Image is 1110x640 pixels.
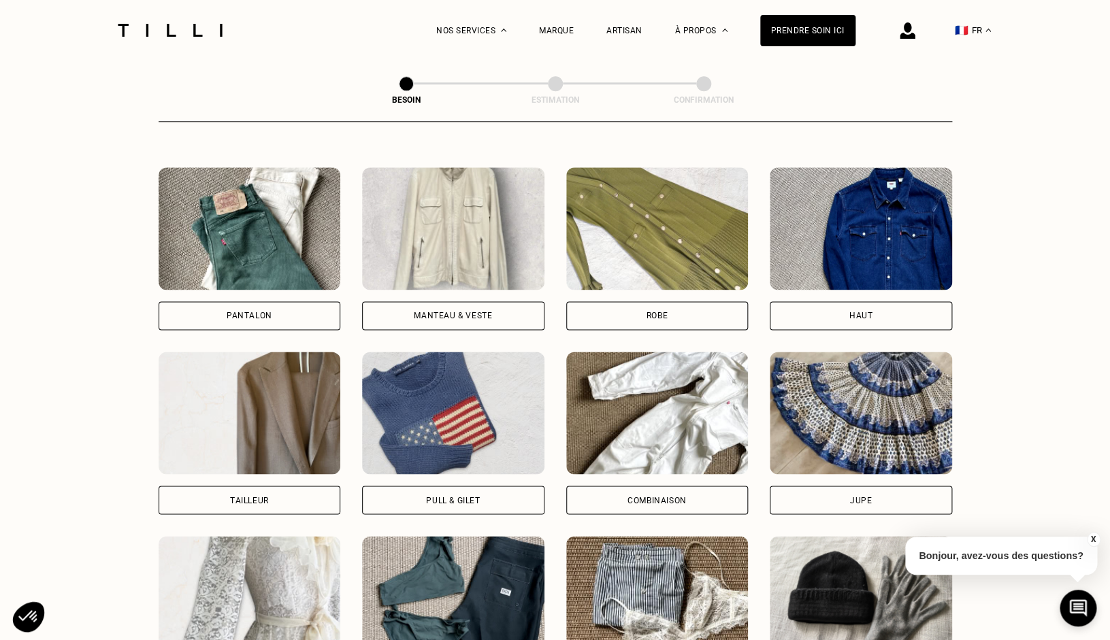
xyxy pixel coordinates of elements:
[636,95,772,105] div: Confirmation
[227,311,272,320] div: Pantalon
[985,29,991,32] img: menu déroulant
[849,311,872,320] div: Haut
[501,29,506,32] img: Menu déroulant
[566,352,749,474] img: Tilli retouche votre Combinaison
[905,537,1097,575] p: Bonjour, avez-vous des questions?
[955,24,968,37] span: 🇫🇷
[159,352,341,474] img: Tilli retouche votre Tailleur
[159,167,341,290] img: Tilli retouche votre Pantalon
[1086,532,1100,547] button: X
[722,29,728,32] img: Menu déroulant à propos
[426,496,480,504] div: Pull & gilet
[338,95,474,105] div: Besoin
[566,167,749,290] img: Tilli retouche votre Robe
[414,311,492,320] div: Manteau & Veste
[539,26,574,35] a: Marque
[113,24,227,37] img: Logo du service de couturière Tilli
[900,22,915,39] img: icône connexion
[230,496,269,504] div: Tailleur
[362,167,544,290] img: Tilli retouche votre Manteau & Veste
[487,95,623,105] div: Estimation
[627,496,687,504] div: Combinaison
[606,26,642,35] a: Artisan
[770,167,952,290] img: Tilli retouche votre Haut
[760,15,855,46] a: Prendre soin ici
[362,352,544,474] img: Tilli retouche votre Pull & gilet
[770,352,952,474] img: Tilli retouche votre Jupe
[647,311,668,320] div: Robe
[850,496,872,504] div: Jupe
